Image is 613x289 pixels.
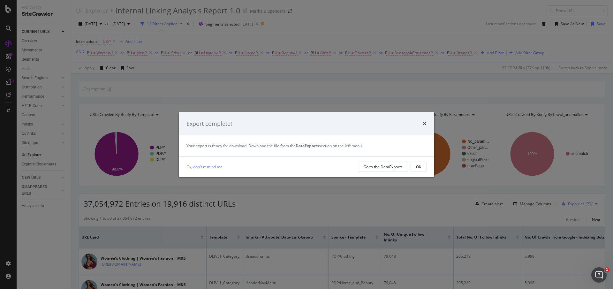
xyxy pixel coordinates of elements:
button: OK [411,162,427,172]
strong: DataExports [296,143,319,148]
div: times [423,120,427,128]
button: Go to the DataExports [358,162,408,172]
div: modal [179,112,434,177]
iframe: Intercom live chat [591,267,607,283]
span: section on the left menu. [296,143,363,148]
div: Export complete! [186,120,232,128]
div: Your export is ready for download. Download the file from the [186,143,427,148]
a: Ok, don't remind me [186,164,223,170]
span: 1 [604,267,609,272]
div: OK [416,164,421,170]
div: Go to the DataExports [363,164,403,170]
